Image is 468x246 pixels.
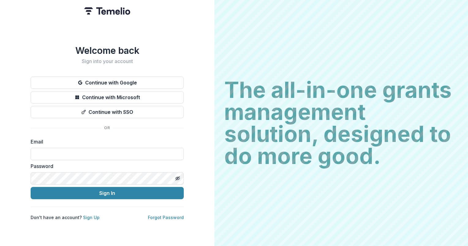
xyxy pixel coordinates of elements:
button: Continue with SSO [31,106,184,118]
button: Toggle password visibility [173,173,183,183]
a: Forgot Password [148,215,184,220]
h1: Welcome back [31,45,184,56]
button: Continue with Microsoft [31,91,184,103]
a: Sign Up [83,215,100,220]
label: Password [31,162,180,170]
label: Email [31,138,180,145]
h2: Sign into your account [31,58,184,64]
p: Don't have an account? [31,214,100,221]
button: Sign In [31,187,184,199]
img: Temelio [84,7,130,15]
button: Continue with Google [31,76,184,89]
